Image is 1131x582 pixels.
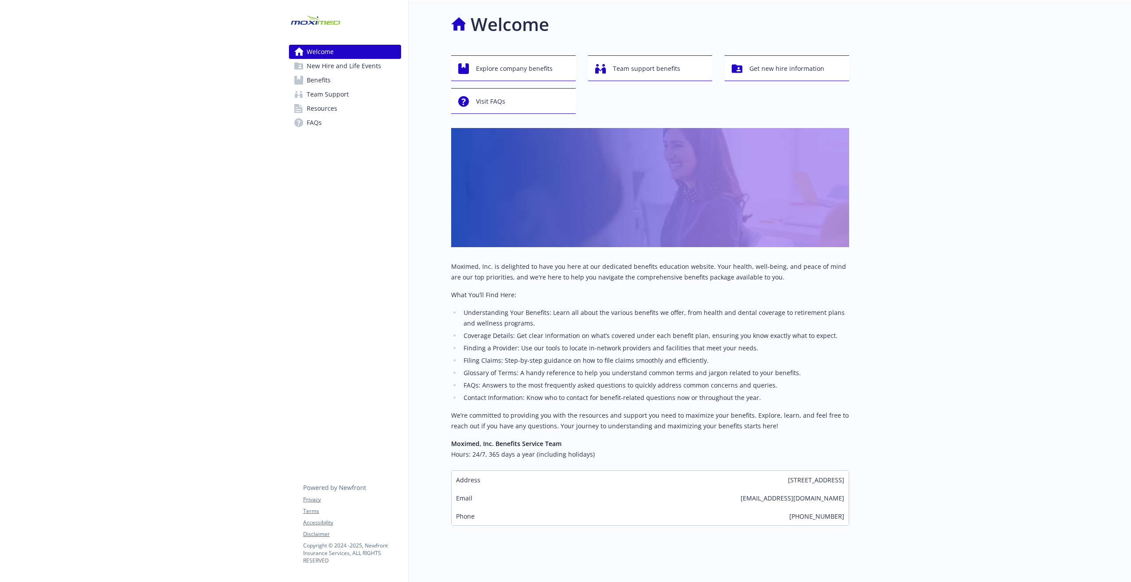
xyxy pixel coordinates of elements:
span: [STREET_ADDRESS] [788,475,844,485]
button: Team support benefits [588,55,713,81]
p: Moximed, Inc. is delighted to have you here at our dedicated benefits education website. Your hea... [451,261,849,283]
a: Accessibility [303,519,401,527]
li: Filing Claims: Step-by-step guidance on how to file claims smoothly and efficiently. [461,355,849,366]
a: Resources [289,101,401,116]
span: Get new hire information [749,60,824,77]
img: overview page banner [451,128,849,247]
span: Resources [307,101,337,116]
span: FAQs [307,116,322,130]
p: Copyright © 2024 - 2025 , Newfront Insurance Services, ALL RIGHTS RESERVED [303,542,401,564]
span: Phone [456,512,475,521]
li: Glossary of Terms: A handy reference to help you understand common terms and jargon related to yo... [461,368,849,378]
span: Benefits [307,73,331,87]
button: Get new hire information [725,55,849,81]
span: Email [456,493,472,503]
a: FAQs [289,116,401,130]
a: Team Support [289,87,401,101]
li: Contact Information: Know who to contact for benefit-related questions now or throughout the year. [461,392,849,403]
a: Benefits [289,73,401,87]
strong: Moximed, Inc. Benefits Service Team [451,439,562,448]
a: Terms [303,507,401,515]
p: We’re committed to providing you with the resources and support you need to maximize your benefit... [451,410,849,431]
a: Privacy [303,496,401,504]
span: New Hire and Life Events [307,59,381,73]
span: Visit FAQs [476,93,505,110]
li: FAQs: Answers to the most frequently asked questions to quickly address common concerns and queries. [461,380,849,391]
span: [PHONE_NUMBER] [789,512,844,521]
span: [EMAIL_ADDRESS][DOMAIN_NAME] [741,493,844,503]
span: Explore company benefits [476,60,553,77]
span: Team Support [307,87,349,101]
span: Welcome [307,45,334,59]
p: What You’ll Find Here: [451,290,849,300]
button: Explore company benefits [451,55,576,81]
li: Understanding Your Benefits: Learn all about the various benefits we offer, from health and denta... [461,307,849,329]
span: Address [456,475,480,485]
li: Coverage Details: Get clear information on what’s covered under each benefit plan, ensuring you k... [461,330,849,341]
li: Finding a Provider: Use our tools to locate in-network providers and facilities that meet your ne... [461,343,849,353]
h6: Hours: 24/7, 365 days a year (including holidays)​ [451,449,849,460]
a: New Hire and Life Events [289,59,401,73]
a: Disclaimer [303,530,401,538]
span: Team support benefits [613,60,680,77]
button: Visit FAQs [451,88,576,114]
h1: Welcome [471,11,549,38]
a: Welcome [289,45,401,59]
